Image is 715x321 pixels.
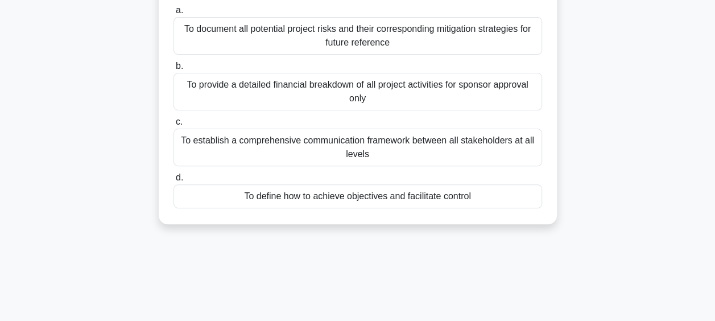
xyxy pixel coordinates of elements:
[173,73,542,110] div: To provide a detailed financial breakdown of all project activities for sponsor approval only
[173,184,542,208] div: To define how to achieve objectives and facilitate control
[176,172,183,182] span: d.
[173,129,542,166] div: To establish a comprehensive communication framework between all stakeholders at all levels
[176,5,183,15] span: a.
[176,61,183,71] span: b.
[173,17,542,55] div: To document all potential project risks and their corresponding mitigation strategies for future ...
[176,117,183,126] span: c.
